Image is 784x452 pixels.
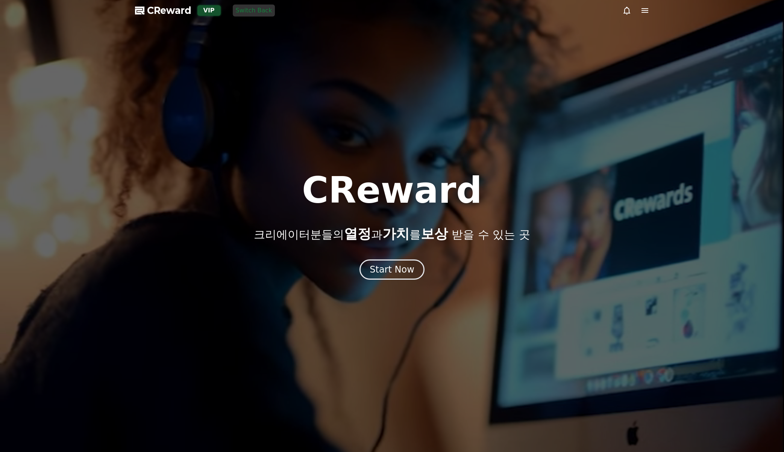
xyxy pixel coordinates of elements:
[197,5,221,16] div: VIP
[254,226,530,241] p: 크리에이터분들의 과 를 받을 수 있는 곳
[344,226,371,241] span: 열정
[421,226,448,241] span: 보상
[382,226,409,241] span: 가치
[135,5,191,17] a: CReward
[359,259,425,280] button: Start Now
[370,264,414,276] div: Start Now
[233,5,275,17] button: Switch Back
[147,5,191,17] span: CReward
[302,172,482,208] h1: CReward
[359,267,425,274] a: Start Now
